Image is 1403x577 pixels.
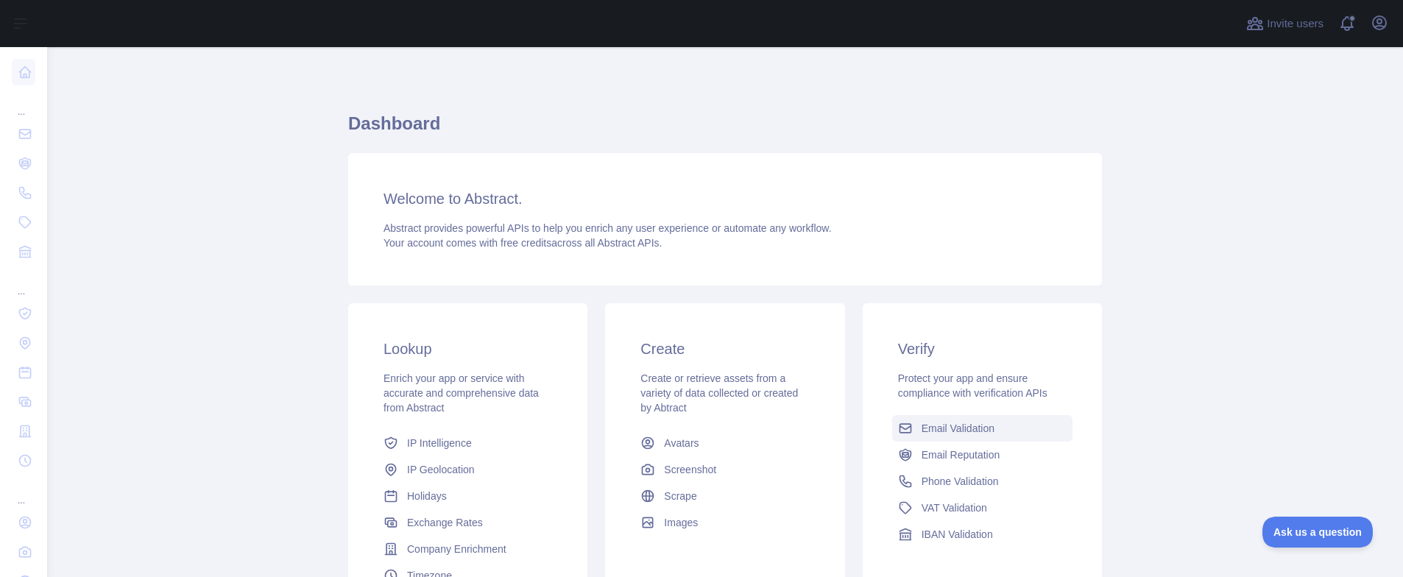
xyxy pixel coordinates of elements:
[384,372,539,414] span: Enrich your app or service with accurate and comprehensive data from Abstract
[348,112,1102,147] h1: Dashboard
[640,339,809,359] h3: Create
[664,489,696,503] span: Scrape
[892,521,1072,548] a: IBAN Validation
[1267,15,1324,32] span: Invite users
[898,339,1067,359] h3: Verify
[892,415,1072,442] a: Email Validation
[384,222,832,234] span: Abstract provides powerful APIs to help you enrich any user experience or automate any workflow.
[12,268,35,297] div: ...
[378,430,558,456] a: IP Intelligence
[378,536,558,562] a: Company Enrichment
[378,456,558,483] a: IP Geolocation
[635,430,815,456] a: Avatars
[922,474,999,489] span: Phone Validation
[1243,12,1326,35] button: Invite users
[378,483,558,509] a: Holidays
[407,462,475,477] span: IP Geolocation
[635,483,815,509] a: Scrape
[635,456,815,483] a: Screenshot
[922,527,993,542] span: IBAN Validation
[407,515,483,530] span: Exchange Rates
[407,436,472,450] span: IP Intelligence
[12,88,35,118] div: ...
[898,372,1047,399] span: Protect your app and ensure compliance with verification APIs
[892,495,1072,521] a: VAT Validation
[664,515,698,530] span: Images
[922,421,994,436] span: Email Validation
[378,509,558,536] a: Exchange Rates
[640,372,798,414] span: Create or retrieve assets from a variety of data collected or created by Abtract
[384,188,1067,209] h3: Welcome to Abstract.
[407,489,447,503] span: Holidays
[501,237,551,249] span: free credits
[384,339,552,359] h3: Lookup
[1262,517,1374,548] iframe: Toggle Customer Support
[407,542,506,556] span: Company Enrichment
[12,477,35,506] div: ...
[922,447,1000,462] span: Email Reputation
[922,500,987,515] span: VAT Validation
[664,462,716,477] span: Screenshot
[664,436,699,450] span: Avatars
[635,509,815,536] a: Images
[892,442,1072,468] a: Email Reputation
[892,468,1072,495] a: Phone Validation
[384,237,662,249] span: Your account comes with across all Abstract APIs.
